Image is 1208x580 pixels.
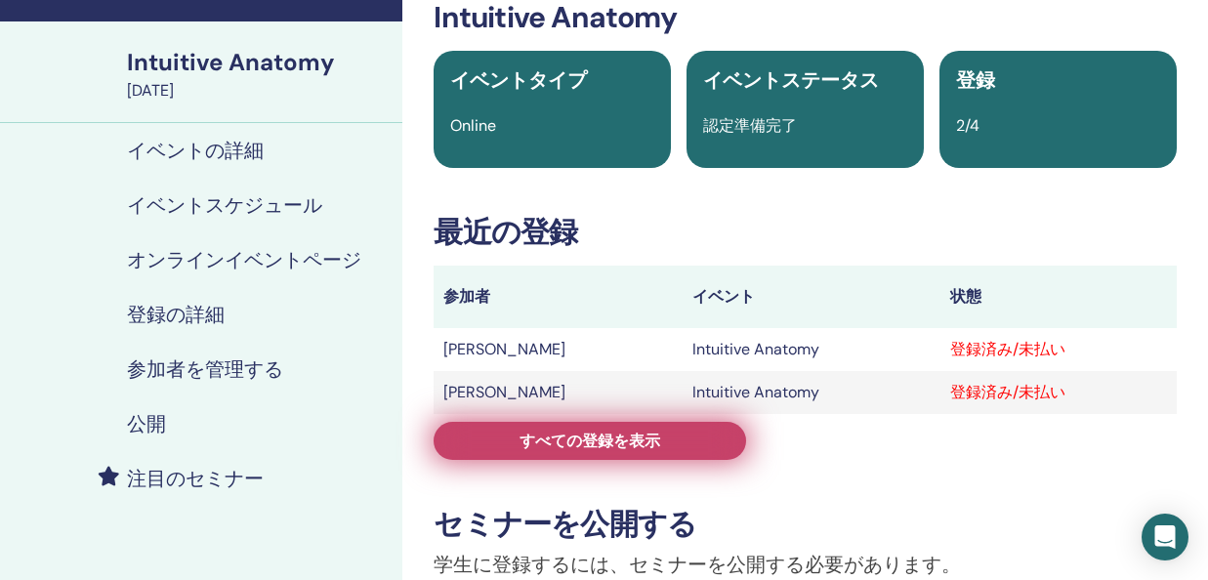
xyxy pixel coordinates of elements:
h4: イベントスケジュール [127,193,322,217]
th: 状態 [940,266,1177,328]
p: 学生に登録するには、セミナーを公開する必要があります。 [434,550,1177,579]
td: [PERSON_NAME] [434,328,683,371]
td: [PERSON_NAME] [434,371,683,414]
span: すべての登録を表示 [520,431,660,451]
h4: 注目のセミナー [127,467,264,490]
h4: イベントの詳細 [127,139,264,162]
td: Intuitive Anatomy [683,371,940,414]
h4: 参加者を管理する [127,357,283,381]
h3: セミナーを公開する [434,507,1177,542]
h4: 公開 [127,412,166,435]
div: Open Intercom Messenger [1142,514,1188,560]
a: すべての登録を表示 [434,422,746,460]
td: Intuitive Anatomy [683,328,940,371]
h4: オンラインイベントページ [127,248,361,271]
span: イベントタイプ [450,67,587,93]
span: イベントステータス [703,67,879,93]
span: 認定準備完了 [703,115,797,136]
div: Intuitive Anatomy [127,46,391,79]
h3: 最近の登録 [434,215,1177,250]
a: Intuitive Anatomy[DATE] [115,46,402,103]
th: 参加者 [434,266,683,328]
div: 登録済み/未払い [950,338,1167,361]
span: 2/4 [956,115,979,136]
th: イベント [683,266,940,328]
h4: 登録の詳細 [127,303,225,326]
span: Online [450,115,496,136]
div: 登録済み/未払い [950,381,1167,404]
span: 登録 [956,67,995,93]
div: [DATE] [127,79,391,103]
